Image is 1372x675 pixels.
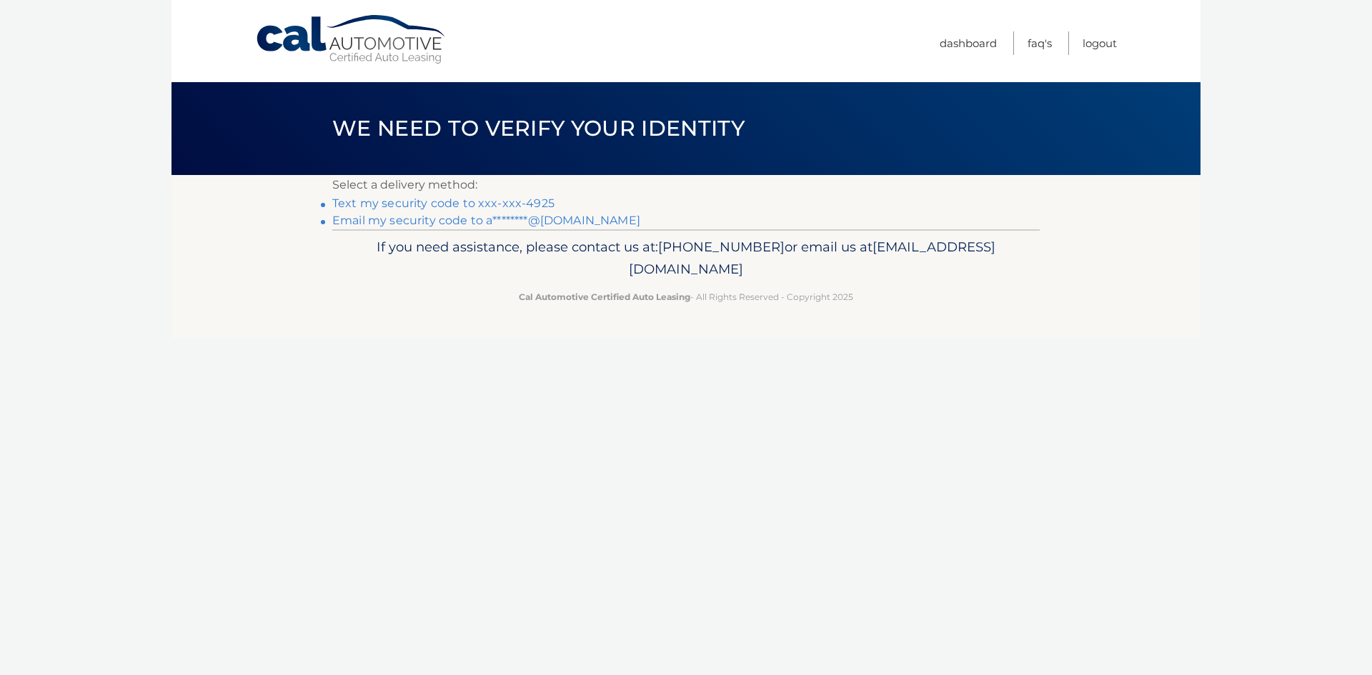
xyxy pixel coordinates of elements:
[332,196,555,210] a: Text my security code to xxx-xxx-4925
[342,289,1030,304] p: - All Rights Reserved - Copyright 2025
[332,115,745,141] span: We need to verify your identity
[658,239,785,255] span: [PHONE_NUMBER]
[255,14,448,65] a: Cal Automotive
[332,214,640,227] a: Email my security code to a********@[DOMAIN_NAME]
[342,236,1030,281] p: If you need assistance, please contact us at: or email us at
[1028,31,1052,55] a: FAQ's
[940,31,997,55] a: Dashboard
[1083,31,1117,55] a: Logout
[519,291,690,302] strong: Cal Automotive Certified Auto Leasing
[332,175,1040,195] p: Select a delivery method:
